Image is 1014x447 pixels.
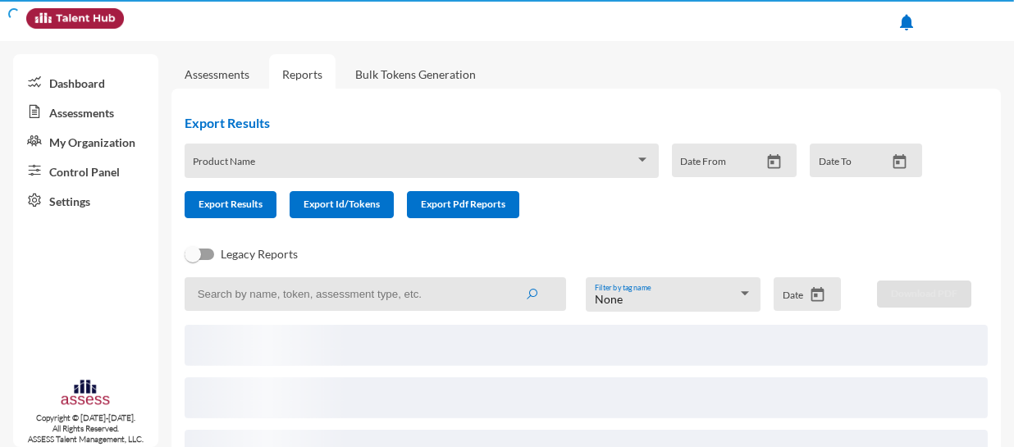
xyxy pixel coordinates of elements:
[221,244,298,264] span: Legacy Reports
[60,378,111,409] img: assesscompany-logo.png
[199,198,263,210] span: Export Results
[760,153,788,171] button: Open calendar
[13,97,158,126] a: Assessments
[185,277,566,311] input: Search by name, token, assessment type, etc.
[269,54,336,94] a: Reports
[885,153,914,171] button: Open calendar
[290,191,394,218] button: Export Id/Tokens
[891,287,957,299] span: Download PDF
[897,12,916,32] mat-icon: notifications
[13,185,158,215] a: Settings
[595,292,623,306] span: None
[407,191,519,218] button: Export Pdf Reports
[185,67,249,81] a: Assessments
[185,191,276,218] button: Export Results
[13,156,158,185] a: Control Panel
[877,281,971,308] button: Download PDF
[185,115,935,130] h2: Export Results
[421,198,505,210] span: Export Pdf Reports
[304,198,380,210] span: Export Id/Tokens
[13,413,158,445] p: Copyright © [DATE]-[DATE]. All Rights Reserved. ASSESS Talent Management, LLC.
[342,54,489,94] a: Bulk Tokens Generation
[13,67,158,97] a: Dashboard
[13,126,158,156] a: My Organization
[803,286,832,303] button: Open calendar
